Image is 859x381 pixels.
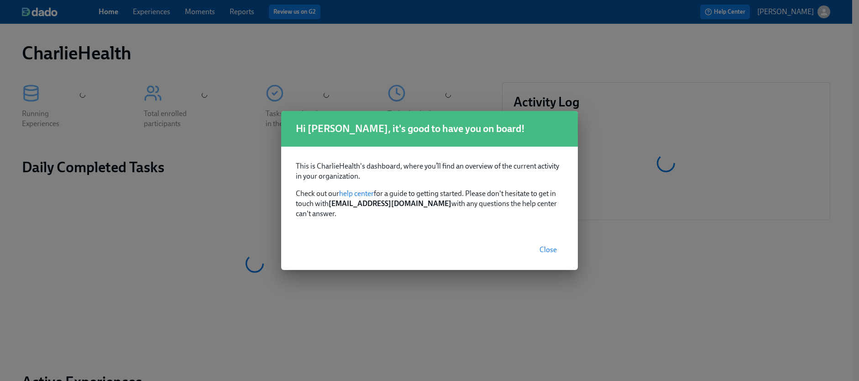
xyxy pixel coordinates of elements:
span: Close [539,245,557,254]
div: Check out our for a guide to getting started. Please don't hesitate to get in touch with with any... [281,147,578,230]
a: help center [339,189,374,198]
p: This is CharlieHealth's dashboard, where you’ll find an overview of the current activity in your ... [296,161,563,181]
h1: Hi [PERSON_NAME], it's good to have you on board! [296,122,563,136]
button: Close [533,241,563,259]
strong: [EMAIL_ADDRESS][DOMAIN_NAME] [329,199,451,208]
